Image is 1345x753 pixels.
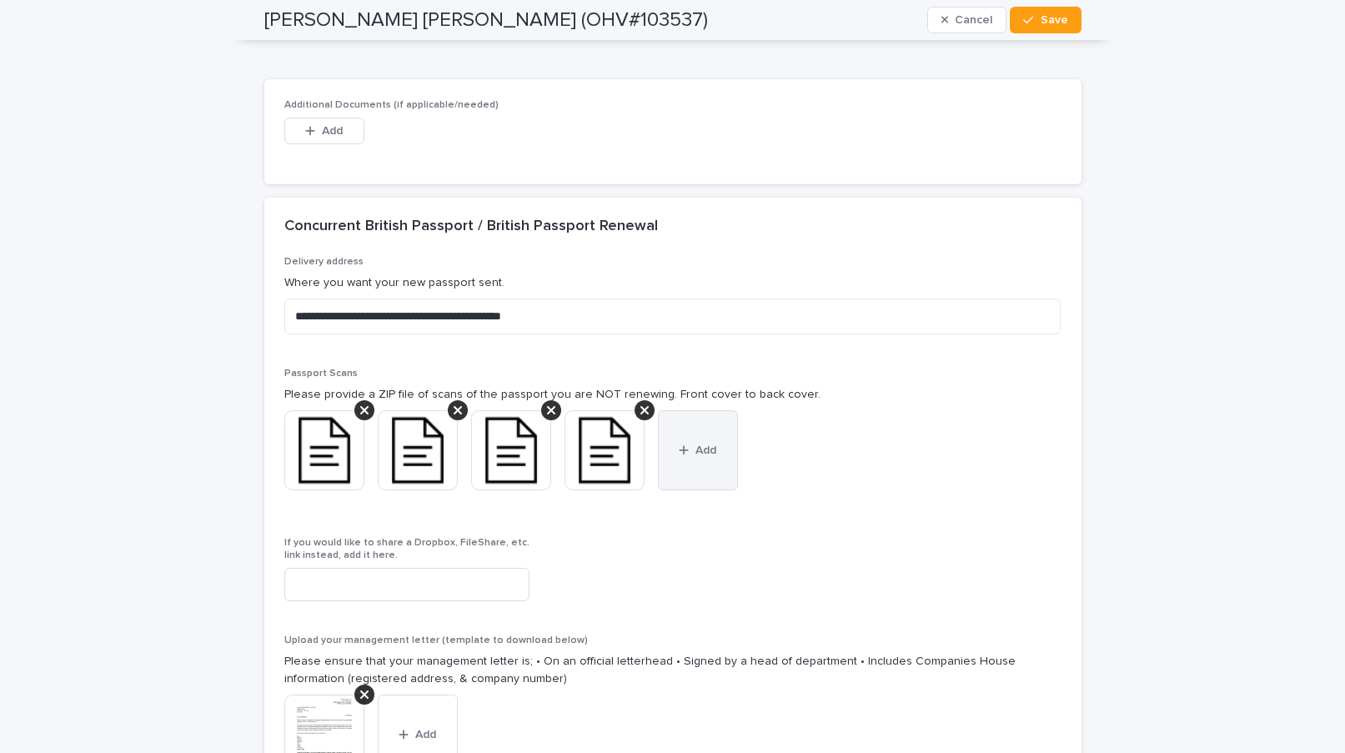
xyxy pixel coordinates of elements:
[284,218,658,236] h2: Concurrent British Passport / British Passport Renewal
[264,8,708,33] h2: [PERSON_NAME] [PERSON_NAME] (OHV#103537)
[658,410,738,490] button: Add
[322,125,343,137] span: Add
[695,444,716,456] span: Add
[284,100,499,110] span: Additional Documents (if applicable/needed)
[284,118,364,144] button: Add
[284,386,1061,404] p: Please provide a ZIP file of scans of the passport you are NOT renewing. Front cover to back cover.
[1041,14,1068,26] span: Save
[284,653,1061,688] p: Please ensure that your management letter is; • On an official letterhead • Signed by a head of d...
[415,729,436,740] span: Add
[1010,7,1081,33] button: Save
[284,538,529,560] span: If you would like to share a Dropbox, FileShare, etc. link instead, add it here.
[927,7,1007,33] button: Cancel
[284,635,588,645] span: Upload your management letter (template to download below)
[284,257,364,267] span: Delivery address
[284,369,358,379] span: Passport Scans
[284,274,1061,292] p: Where you want your new passport sent.
[955,14,992,26] span: Cancel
